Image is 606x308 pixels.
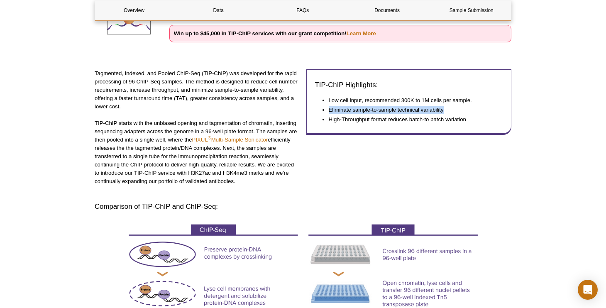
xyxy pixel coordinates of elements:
[348,0,426,20] a: Documents
[329,115,495,124] li: High-Throughput format reduces batch-to batch variation
[264,0,342,20] a: FAQs
[95,69,300,111] p: Tagmented, Indexed, and Pooled ChIP-Seq (TIP-ChIP) was developed for the rapid processing of 96 C...
[95,202,511,212] h3: Comparison of TIP-ChIP and ChIP-Seq:
[433,0,511,20] a: Sample Submission
[179,0,257,20] a: Data
[208,135,211,140] sup: ®
[329,106,495,114] li: Eliminate sample-to-sample technical variability
[95,0,173,20] a: Overview
[315,80,503,90] h3: TIP-ChIP Highlights:
[174,30,376,37] strong: Win up to $45,000 in TIP-ChIP services with our grant competition!
[192,137,268,143] a: PIXUL®Multi-Sample Sonicator
[347,30,376,37] a: Learn More
[95,119,300,186] p: TIP-ChIP starts with the unbiased opening and tagmentation of chromatin, inserting sequencing ada...
[578,280,598,300] div: Open Intercom Messenger
[329,96,495,105] li: Low cell input, recommended 300K to 1M cells per sample.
